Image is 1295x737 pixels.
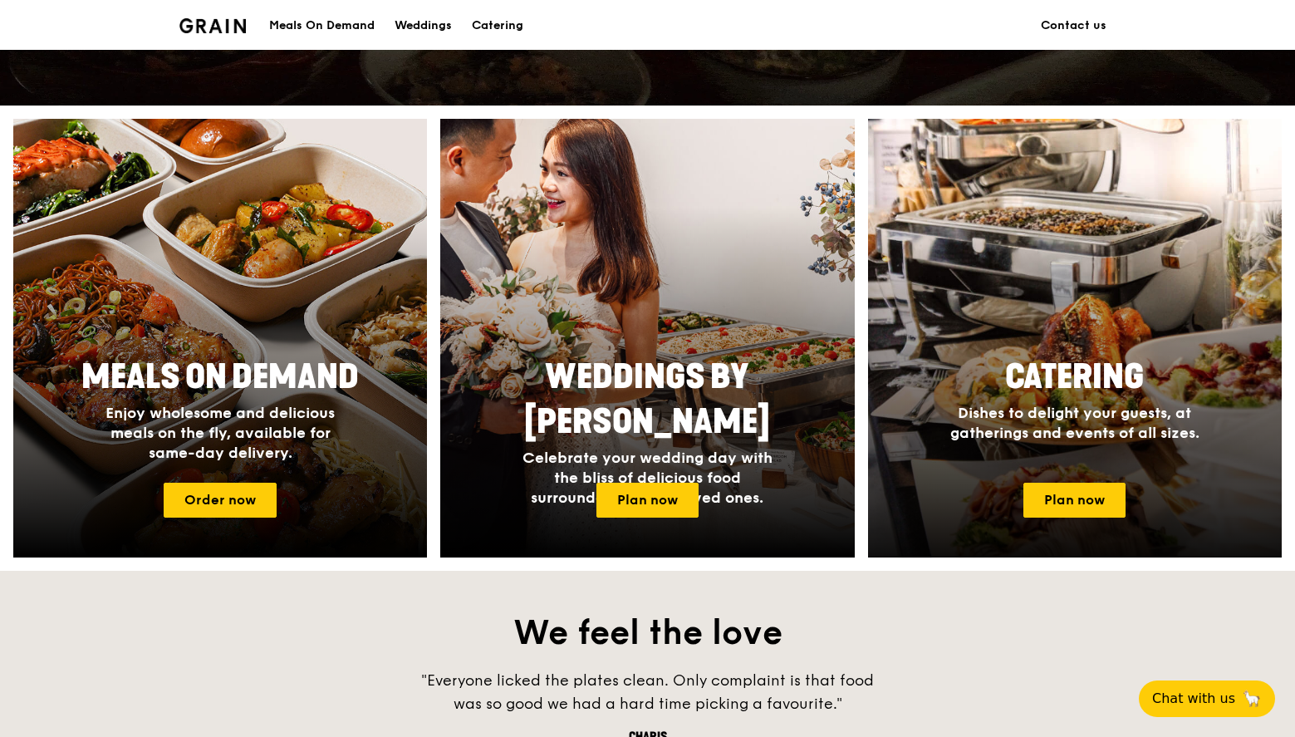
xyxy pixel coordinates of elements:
[13,119,427,558] a: Meals On DemandEnjoy wholesome and delicious meals on the fly, available for same-day delivery.Or...
[105,404,335,462] span: Enjoy wholesome and delicious meals on the fly, available for same-day delivery.
[868,119,1282,558] a: CateringDishes to delight your guests, at gatherings and events of all sizes.Plan now
[269,1,375,51] div: Meals On Demand
[440,119,854,558] a: Weddings by [PERSON_NAME]Celebrate your wedding day with the bliss of delicious food surrounded b...
[1005,357,1144,397] span: Catering
[1023,483,1126,518] a: Plan now
[1031,1,1116,51] a: Contact us
[1242,689,1262,709] span: 🦙
[395,1,452,51] div: Weddings
[462,1,533,51] a: Catering
[81,357,359,397] span: Meals On Demand
[399,669,897,715] div: "Everyone licked the plates clean. Only complaint is that food was so good we had a hard time pic...
[1139,680,1275,717] button: Chat with us🦙
[522,449,773,507] span: Celebrate your wedding day with the bliss of delicious food surrounded by your loved ones.
[1152,689,1235,709] span: Chat with us
[385,1,462,51] a: Weddings
[13,119,427,558] img: meals-on-demand-card.d2b6f6db.png
[179,18,247,33] img: Grain
[164,483,277,518] a: Order now
[524,357,770,442] span: Weddings by [PERSON_NAME]
[472,1,523,51] div: Catering
[440,119,854,558] img: weddings-card.4f3003b8.jpg
[950,404,1199,442] span: Dishes to delight your guests, at gatherings and events of all sizes.
[596,483,699,518] a: Plan now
